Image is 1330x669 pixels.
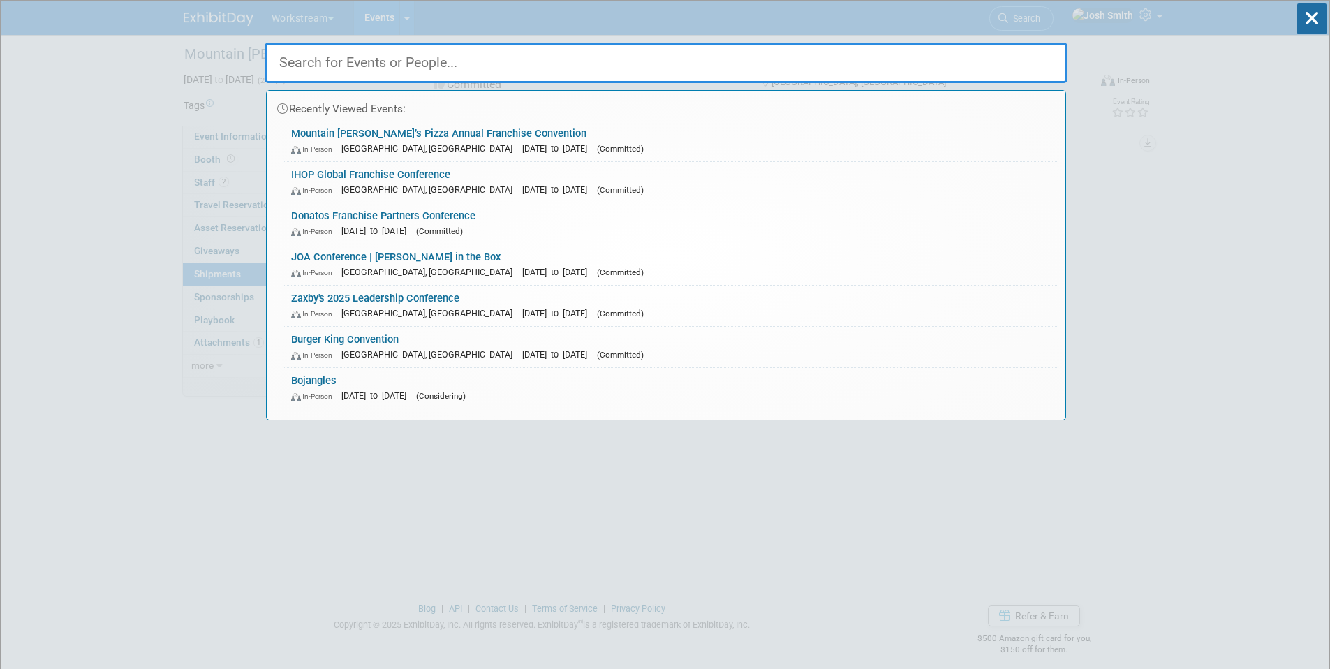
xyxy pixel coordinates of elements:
span: [DATE] to [DATE] [522,349,594,360]
span: (Committed) [597,185,644,195]
span: (Committed) [597,309,644,318]
a: Donatos Franchise Partners Conference In-Person [DATE] to [DATE] (Committed) [284,203,1058,244]
span: [GEOGRAPHIC_DATA], [GEOGRAPHIC_DATA] [341,349,519,360]
a: Bojangles In-Person [DATE] to [DATE] (Considering) [284,368,1058,409]
span: In-Person [291,351,339,360]
span: (Committed) [416,226,463,236]
span: [DATE] to [DATE] [522,143,594,154]
span: [DATE] to [DATE] [341,226,413,236]
a: IHOP Global Franchise Conference In-Person [GEOGRAPHIC_DATA], [GEOGRAPHIC_DATA] [DATE] to [DATE] ... [284,162,1058,203]
span: In-Person [291,145,339,154]
span: In-Person [291,309,339,318]
span: (Committed) [597,144,644,154]
span: [GEOGRAPHIC_DATA], [GEOGRAPHIC_DATA] [341,184,519,195]
span: (Considering) [416,391,466,401]
span: [GEOGRAPHIC_DATA], [GEOGRAPHIC_DATA] [341,143,519,154]
span: In-Person [291,268,339,277]
a: JOA Conference | [PERSON_NAME] in the Box In-Person [GEOGRAPHIC_DATA], [GEOGRAPHIC_DATA] [DATE] t... [284,244,1058,285]
span: [DATE] to [DATE] [341,390,413,401]
span: [GEOGRAPHIC_DATA], [GEOGRAPHIC_DATA] [341,308,519,318]
input: Search for Events or People... [265,43,1067,83]
span: [GEOGRAPHIC_DATA], [GEOGRAPHIC_DATA] [341,267,519,277]
div: Recently Viewed Events: [274,91,1058,121]
span: (Committed) [597,267,644,277]
a: Zaxby's 2025 Leadership Conference In-Person [GEOGRAPHIC_DATA], [GEOGRAPHIC_DATA] [DATE] to [DATE... [284,286,1058,326]
span: [DATE] to [DATE] [522,184,594,195]
a: Burger King Convention In-Person [GEOGRAPHIC_DATA], [GEOGRAPHIC_DATA] [DATE] to [DATE] (Committed) [284,327,1058,367]
span: [DATE] to [DATE] [522,267,594,277]
span: In-Person [291,227,339,236]
span: In-Person [291,186,339,195]
span: (Committed) [597,350,644,360]
span: [DATE] to [DATE] [522,308,594,318]
span: In-Person [291,392,339,401]
a: Mountain [PERSON_NAME]’s Pizza Annual Franchise Convention In-Person [GEOGRAPHIC_DATA], [GEOGRAPH... [284,121,1058,161]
